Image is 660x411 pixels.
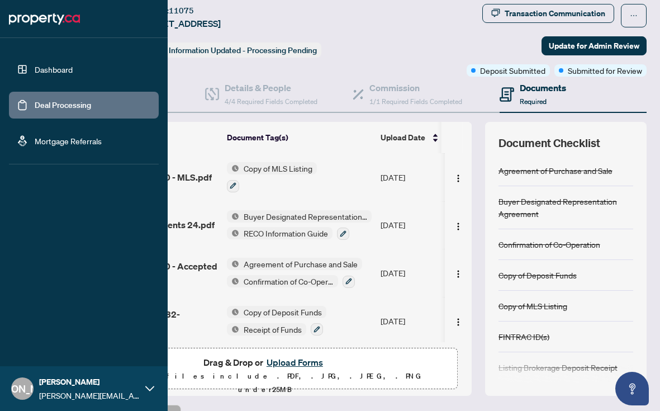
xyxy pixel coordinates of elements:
span: ellipsis [630,12,638,20]
span: 4/4 Required Fields Completed [225,97,317,106]
td: [DATE] [376,201,454,249]
span: Copy of Deposit Funds [239,306,326,318]
img: Status Icon [227,162,239,174]
span: [STREET_ADDRESS] [139,17,221,30]
span: Receipt of Funds [239,323,306,336]
h4: Commission [369,81,462,95]
span: 11075 [169,6,194,16]
span: Document Checklist [498,135,600,151]
div: Copy of Deposit Funds [498,269,577,281]
th: Upload Date [376,122,454,153]
a: Mortgage Referrals [35,136,102,146]
th: Document Tag(s) [222,122,376,153]
span: Buyer Designated Representation Agreement [239,210,372,223]
button: Open asap [615,372,649,405]
div: Status: [139,42,321,58]
div: Transaction Communication [505,4,605,22]
span: [PERSON_NAME] [39,376,140,388]
span: Drag & Drop or [203,355,326,370]
button: Status IconCopy of Deposit FundsStatus IconReceipt of Funds [227,306,326,336]
img: Status Icon [227,258,239,270]
a: Dashboard [35,64,73,74]
span: [PERSON_NAME][EMAIL_ADDRESS][DOMAIN_NAME] [39,389,140,401]
button: Upload Forms [263,355,326,370]
img: logo [9,10,80,28]
h4: Details & People [225,81,317,95]
div: Buyer Designated Representation Agreement [498,195,633,220]
img: Logo [454,174,463,183]
span: Upload Date [381,131,425,144]
div: Confirmation of Co-Operation [498,238,600,251]
img: Status Icon [227,275,239,287]
button: Status IconCopy of MLS Listing [227,162,317,192]
div: FINTRAC ID(s) [498,330,549,343]
button: Transaction Communication [482,4,614,23]
span: Deposit Submitted [480,64,545,77]
img: Status Icon [227,323,239,336]
div: Agreement of Purchase and Sale [498,164,612,177]
button: Status IconBuyer Designated Representation AgreementStatus IconRECO Information Guide [227,210,372,240]
span: Information Updated - Processing Pending [169,45,317,55]
span: 1/1 Required Fields Completed [369,97,462,106]
button: Status IconAgreement of Purchase and SaleStatus IconConfirmation of Co-Operation [227,258,362,288]
td: [DATE] [376,153,454,201]
span: Update for Admin Review [549,37,639,55]
span: Copy of MLS Listing [239,162,317,174]
td: [DATE] [376,249,454,297]
button: Logo [449,312,467,330]
span: RECO Information Guide [239,227,333,239]
span: Confirmation of Co-Operation [239,275,338,287]
td: [DATE] [376,297,454,345]
span: Required [520,97,547,106]
button: Logo [449,216,467,234]
img: Logo [454,318,463,327]
h4: Documents [520,81,566,95]
button: Update for Admin Review [542,36,647,55]
span: Agreement of Purchase and Sale [239,258,362,270]
button: Logo [449,168,467,186]
img: Logo [454,222,463,231]
img: Logo [454,270,463,278]
img: Status Icon [227,306,239,318]
img: Status Icon [227,227,239,239]
span: Drag & Drop orUpload FormsSupported files include .PDF, .JPG, .JPEG, .PNG under25MB [72,348,458,403]
a: Deal Processing [35,100,91,110]
span: Submitted for Review [568,64,642,77]
div: Listing Brokerage Deposit Receipt [498,361,618,374]
div: Copy of MLS Listing [498,300,567,312]
button: Logo [449,264,467,282]
img: Status Icon [227,210,239,223]
p: Supported files include .PDF, .JPG, .JPEG, .PNG under 25 MB [79,370,451,396]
